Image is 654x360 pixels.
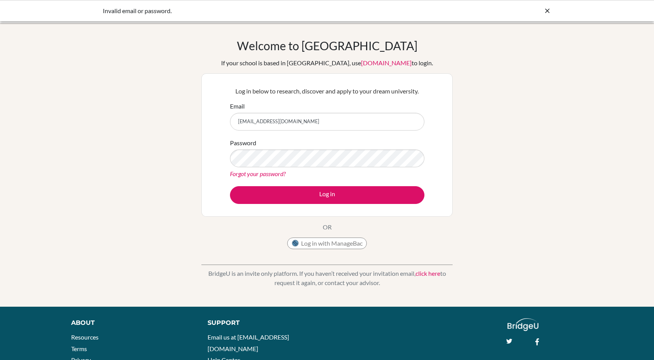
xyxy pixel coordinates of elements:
div: Support [208,318,318,328]
div: If your school is based in [GEOGRAPHIC_DATA], use to login. [221,58,433,68]
div: Invalid email or password. [103,6,435,15]
a: Terms [71,345,87,352]
label: Email [230,102,245,111]
label: Password [230,138,256,148]
img: logo_white@2x-f4f0deed5e89b7ecb1c2cc34c3e3d731f90f0f143d5ea2071677605dd97b5244.png [508,318,539,331]
p: BridgeU is an invite only platform. If you haven’t received your invitation email, to request it ... [201,269,453,287]
h1: Welcome to [GEOGRAPHIC_DATA] [237,39,417,53]
a: [DOMAIN_NAME] [361,59,412,66]
button: Log in with ManageBac [287,238,367,249]
a: Email us at [EMAIL_ADDRESS][DOMAIN_NAME] [208,333,289,352]
a: click here [416,270,440,277]
div: About [71,318,191,328]
a: Resources [71,333,99,341]
button: Log in [230,186,424,204]
p: Log in below to research, discover and apply to your dream university. [230,87,424,96]
a: Forgot your password? [230,170,286,177]
p: OR [323,222,332,232]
